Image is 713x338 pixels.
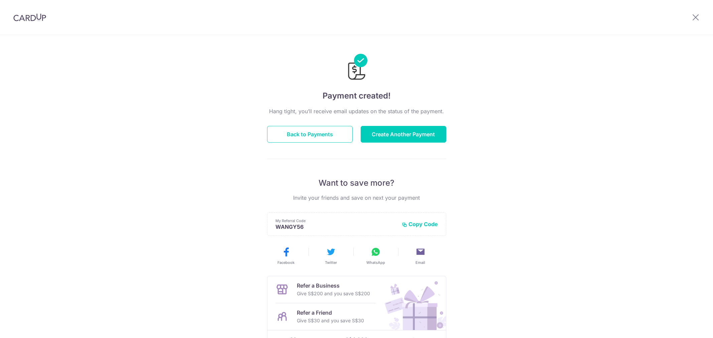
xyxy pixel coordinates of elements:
[366,260,385,265] span: WhatsApp
[267,126,353,143] button: Back to Payments
[361,126,446,143] button: Create Another Payment
[275,218,396,223] p: My Referral Code
[277,260,294,265] span: Facebook
[401,246,440,265] button: Email
[297,290,370,298] p: Give S$200 and you save S$200
[297,282,370,290] p: Refer a Business
[356,246,395,265] button: WhatsApp
[402,221,438,227] button: Copy Code
[346,54,367,82] img: Payments
[267,194,446,202] p: Invite your friends and save on next your payment
[325,260,337,265] span: Twitter
[266,246,306,265] button: Facebook
[297,317,364,325] p: Give S$30 and you save S$30
[267,178,446,188] p: Want to save more?
[275,223,396,230] p: WANGY56
[13,13,46,21] img: CardUp
[672,318,706,335] iframe: 打开一个小组件，您可以在其中找到更多信息
[297,309,364,317] p: Refer a Friend
[415,260,425,265] span: Email
[267,107,446,115] p: Hang tight, you’ll receive email updates on the status of the payment.
[311,246,351,265] button: Twitter
[267,90,446,102] h4: Payment created!
[378,276,446,330] img: Refer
